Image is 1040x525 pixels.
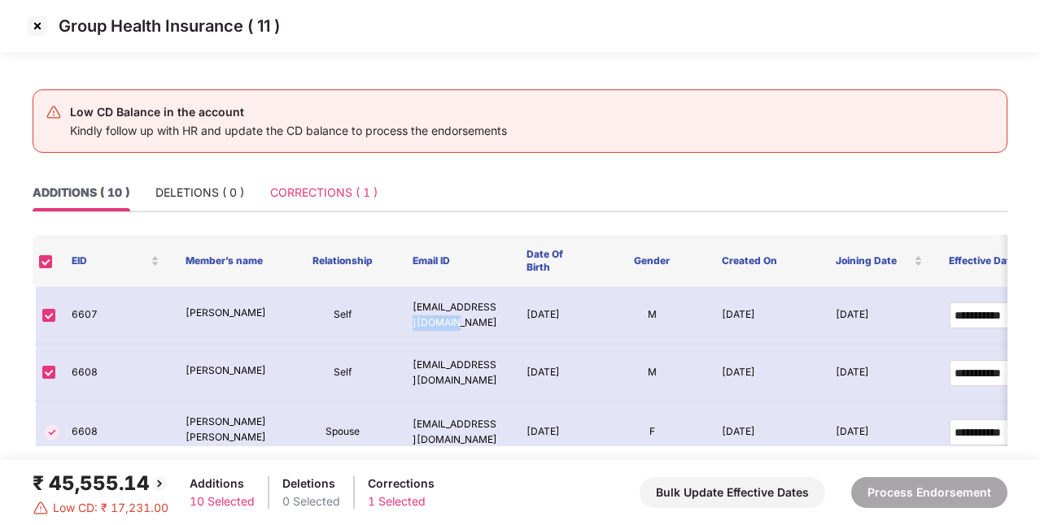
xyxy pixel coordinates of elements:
td: [DATE] [823,345,937,402]
img: svg+xml;base64,PHN2ZyBpZD0iQ3Jvc3MtMzJ4MzIiIHhtbG5zPSJodHRwOi8vd3d3LnczLm9yZy8yMDAwL3N2ZyIgd2lkdG... [24,13,50,39]
th: Gender [595,235,709,287]
td: [DATE] [823,287,937,345]
img: svg+xml;base64,PHN2ZyBpZD0iVGljay0zMngzMiIgeG1sbnM9Imh0dHA6Ly93d3cudzMub3JnLzIwMDAvc3ZnIiB3aWR0aD... [42,423,62,442]
th: Email ID [400,235,513,287]
div: Corrections [368,475,435,492]
img: svg+xml;base64,PHN2ZyBpZD0iRGFuZ2VyLTMyeDMyIiB4bWxucz0iaHR0cDovL3d3dy53My5vcmcvMjAwMC9zdmciIHdpZH... [33,500,49,516]
td: 6608 [59,401,173,463]
p: Group Health Insurance ( 11 ) [59,16,280,36]
td: [DATE] [513,345,595,402]
div: Kindly follow up with HR and update the CD balance to process the endorsements [70,122,507,140]
th: Date Of Birth [513,235,595,287]
th: Relationship [286,235,400,287]
td: [DATE] [709,345,823,402]
td: Self [286,345,400,402]
p: [PERSON_NAME] [186,363,273,379]
div: Low CD Balance in the account [70,102,507,122]
td: Self [286,287,400,345]
div: ADDITIONS ( 10 ) [33,184,129,202]
span: Low CD: ₹ 17,231.00 [53,499,168,517]
td: [DATE] [709,401,823,463]
td: [EMAIL_ADDRESS][DOMAIN_NAME] [400,345,513,402]
div: CORRECTIONS ( 1 ) [270,184,378,202]
div: DELETIONS ( 0 ) [155,184,244,202]
td: M [595,345,709,402]
button: Process Endorsement [851,477,1007,508]
th: Created On [709,235,823,287]
div: 1 Selected [368,492,435,510]
td: [DATE] [513,401,595,463]
td: [DATE] [709,287,823,345]
th: EID [59,235,173,287]
img: svg+xml;base64,PHN2ZyBpZD0iQmFjay0yMHgyMCIgeG1sbnM9Imh0dHA6Ly93d3cudzMub3JnLzIwMDAvc3ZnIiB3aWR0aD... [150,474,169,493]
td: [DATE] [513,287,595,345]
div: 0 Selected [282,492,340,510]
td: [EMAIL_ADDRESS][DOMAIN_NAME] [400,287,513,345]
div: Additions [190,475,255,492]
td: 6608 [59,345,173,402]
div: ₹ 45,555.14 [33,468,169,499]
th: Member’s name [173,235,286,287]
th: Joining Date [823,235,937,287]
span: EID [72,254,147,267]
p: [PERSON_NAME] [PERSON_NAME] [186,414,273,445]
p: [PERSON_NAME] [186,306,273,321]
td: M [595,287,709,345]
button: Bulk Update Effective Dates [640,477,825,508]
td: [DATE] [823,401,937,463]
span: Joining Date [836,254,911,267]
td: 6607 [59,287,173,345]
div: 10 Selected [190,492,255,510]
div: Deletions [282,475,340,492]
td: Spouse [286,401,400,463]
img: svg+xml;base64,PHN2ZyB4bWxucz0iaHR0cDovL3d3dy53My5vcmcvMjAwMC9zdmciIHdpZHRoPSIyNCIgaGVpZ2h0PSIyNC... [46,104,62,120]
td: [EMAIL_ADDRESS][DOMAIN_NAME] [400,401,513,463]
td: F [595,401,709,463]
